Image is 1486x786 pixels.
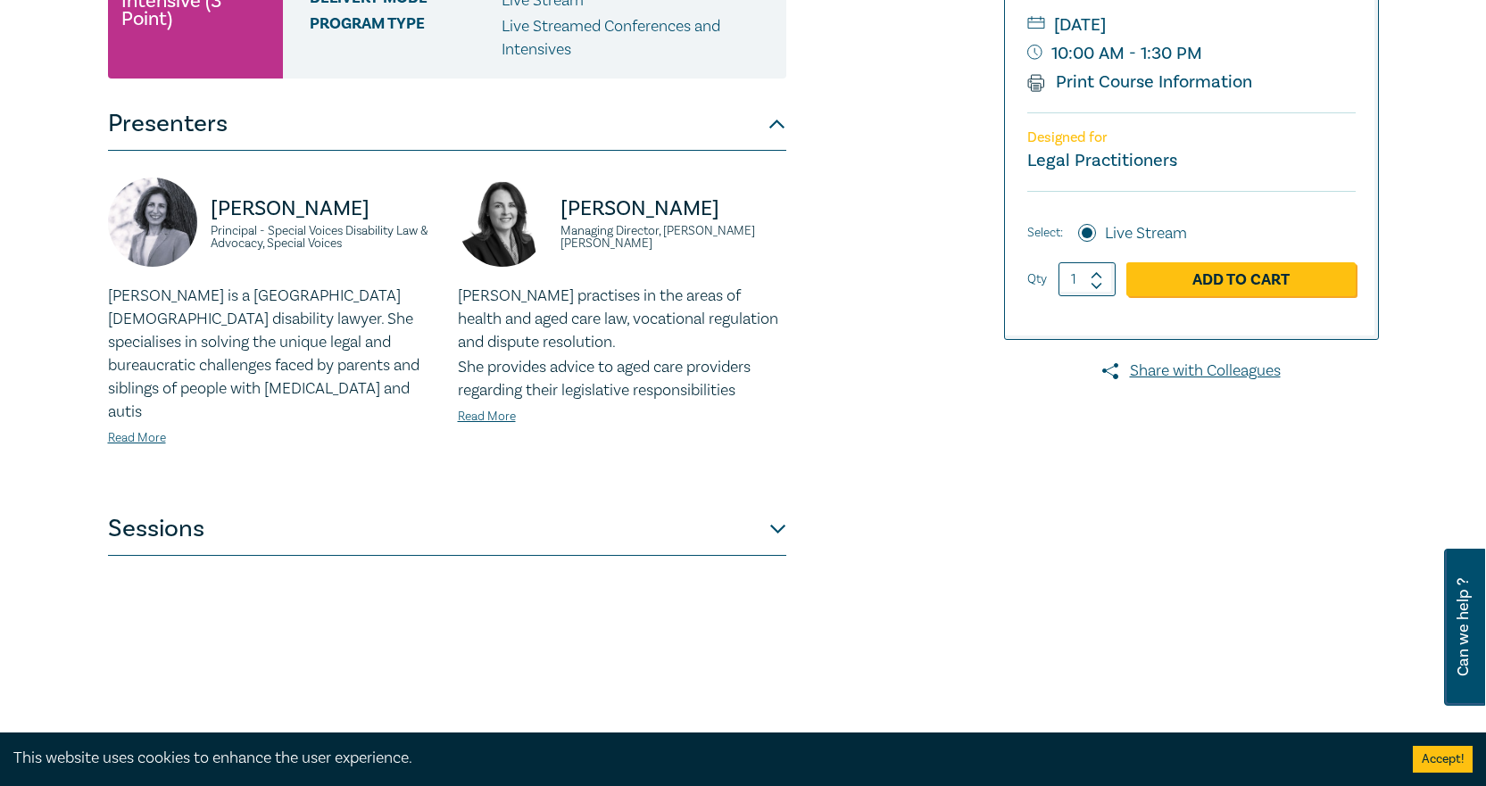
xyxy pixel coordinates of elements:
[502,15,773,62] p: Live Streamed Conferences and Intensives
[1058,262,1116,296] input: 1
[560,225,786,250] small: Managing Director, [PERSON_NAME] [PERSON_NAME]
[1027,269,1047,289] label: Qty
[1027,149,1177,172] small: Legal Practitioners
[1027,39,1356,68] small: 10:00 AM - 1:30 PM
[1105,222,1187,245] label: Live Stream
[108,178,197,267] img: https://s3.ap-southeast-2.amazonaws.com/leo-cussen-store-production-content/Contacts/Angela%20Cox...
[458,356,786,402] p: She provides advice to aged care providers regarding their legislative responsibilities
[458,178,547,267] img: https://s3.ap-southeast-2.amazonaws.com/leo-cussen-store-production-content/Contacts/Gemma%20McGr...
[1027,70,1253,94] a: Print Course Information
[211,194,436,223] p: [PERSON_NAME]
[13,747,1386,770] div: This website uses cookies to enhance the user experience.
[211,225,436,250] small: Principal - Special Voices Disability Law & Advocacy, Special Voices
[458,409,516,425] a: Read More
[1004,360,1379,383] a: Share with Colleagues
[1027,129,1356,146] p: Designed for
[108,430,166,446] a: Read More
[1455,559,1472,695] span: Can we help ?
[1027,223,1063,243] span: Select:
[1027,11,1356,39] small: [DATE]
[560,194,786,223] p: [PERSON_NAME]
[1413,746,1473,773] button: Accept cookies
[310,15,502,62] span: Program type
[108,97,786,151] button: Presenters
[108,285,436,424] p: [PERSON_NAME] is a [GEOGRAPHIC_DATA][DEMOGRAPHIC_DATA] disability lawyer. She specialises in solv...
[458,285,786,354] p: [PERSON_NAME] practises in the areas of health and aged care law, vocational regulation and dispu...
[1126,262,1356,296] a: Add to Cart
[108,502,786,556] button: Sessions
